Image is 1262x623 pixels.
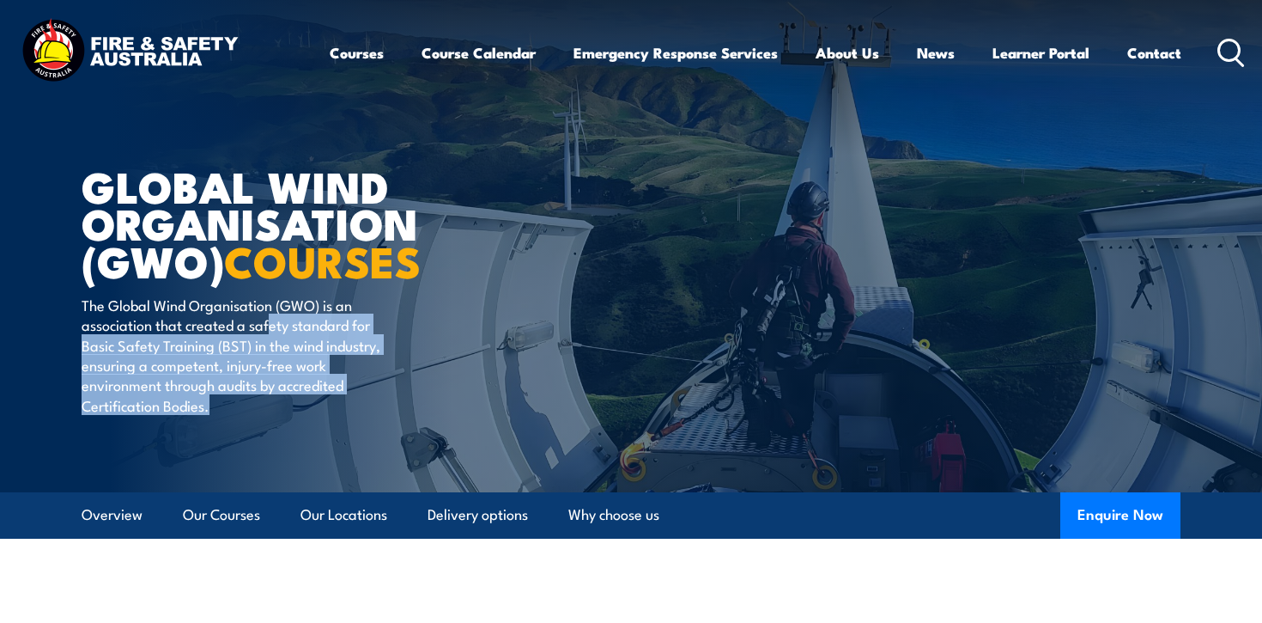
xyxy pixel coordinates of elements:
a: Course Calendar [422,30,536,76]
a: Our Courses [183,492,260,538]
a: About Us [816,30,879,76]
a: Emergency Response Services [573,30,778,76]
a: Our Locations [300,492,387,538]
p: The Global Wind Organisation (GWO) is an association that created a safety standard for Basic Saf... [82,295,395,415]
a: Contact [1127,30,1181,76]
button: Enquire Now [1060,492,1180,539]
a: Overview [82,492,143,538]
a: News [917,30,955,76]
a: Learner Portal [992,30,1089,76]
h1: Global Wind Organisation (GWO) [82,167,506,278]
a: Why choose us [568,492,659,538]
a: Delivery options [428,492,528,538]
a: Courses [330,30,384,76]
strong: COURSES [224,227,421,293]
